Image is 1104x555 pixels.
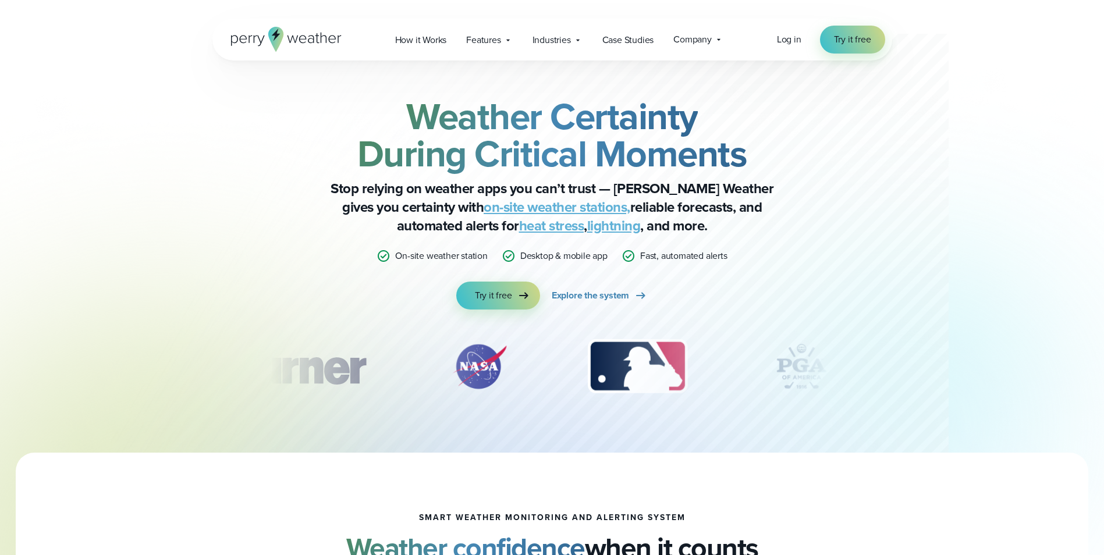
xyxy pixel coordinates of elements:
[395,33,447,47] span: How it Works
[520,249,608,263] p: Desktop & mobile app
[395,249,487,263] p: On-site weather station
[385,28,457,52] a: How it Works
[519,215,584,236] a: heat stress
[673,33,712,47] span: Company
[820,26,885,54] a: Try it free
[439,337,520,396] div: 2 of 12
[552,289,629,303] span: Explore the system
[587,215,641,236] a: lightning
[466,33,500,47] span: Features
[592,28,664,52] a: Case Studies
[602,33,654,47] span: Case Studies
[552,282,648,309] a: Explore the system
[640,249,727,263] p: Fast, automated alerts
[419,513,686,522] h1: smart weather monitoring and alerting system
[755,337,848,396] div: 4 of 12
[439,337,520,396] img: NASA.svg
[271,337,834,401] div: slideshow
[834,33,871,47] span: Try it free
[576,337,699,396] img: MLB.svg
[475,289,512,303] span: Try it free
[320,179,785,235] p: Stop relying on weather apps you can’t trust — [PERSON_NAME] Weather gives you certainty with rel...
[777,33,801,46] span: Log in
[777,33,801,47] a: Log in
[217,337,382,396] div: 1 of 12
[576,337,699,396] div: 3 of 12
[755,337,848,396] img: PGA.svg
[533,33,571,47] span: Industries
[357,89,747,181] strong: Weather Certainty During Critical Moments
[456,282,540,309] a: Try it free
[484,197,630,218] a: on-site weather stations,
[217,337,382,396] img: Turner-Construction_1.svg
